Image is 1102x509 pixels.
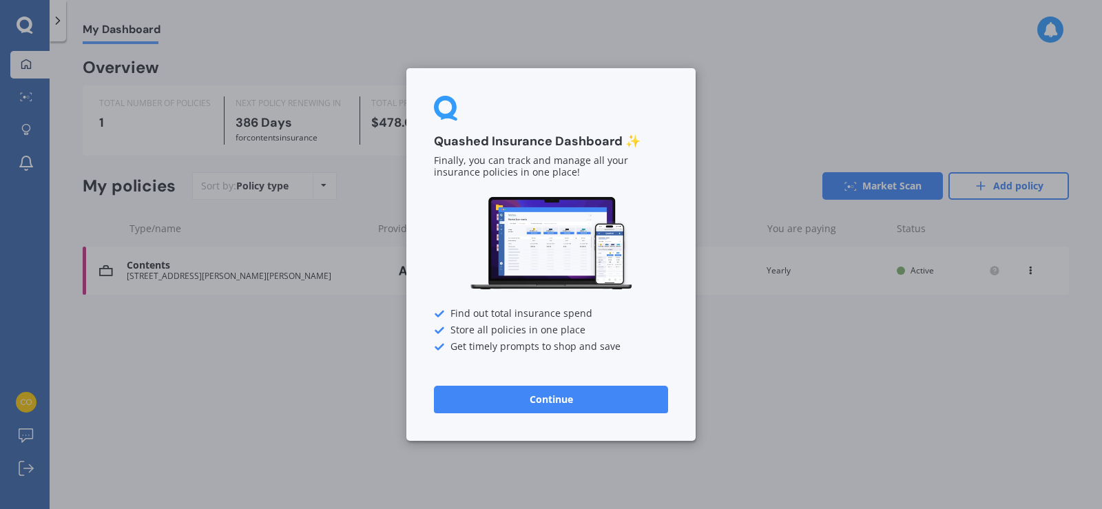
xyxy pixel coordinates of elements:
button: Continue [434,386,668,413]
p: Finally, you can track and manage all your insurance policies in one place! [434,156,668,179]
h3: Quashed Insurance Dashboard ✨ [434,134,668,149]
div: Store all policies in one place [434,325,668,336]
div: Get timely prompts to shop and save [434,342,668,353]
img: Dashboard [468,195,634,292]
div: Find out total insurance spend [434,309,668,320]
